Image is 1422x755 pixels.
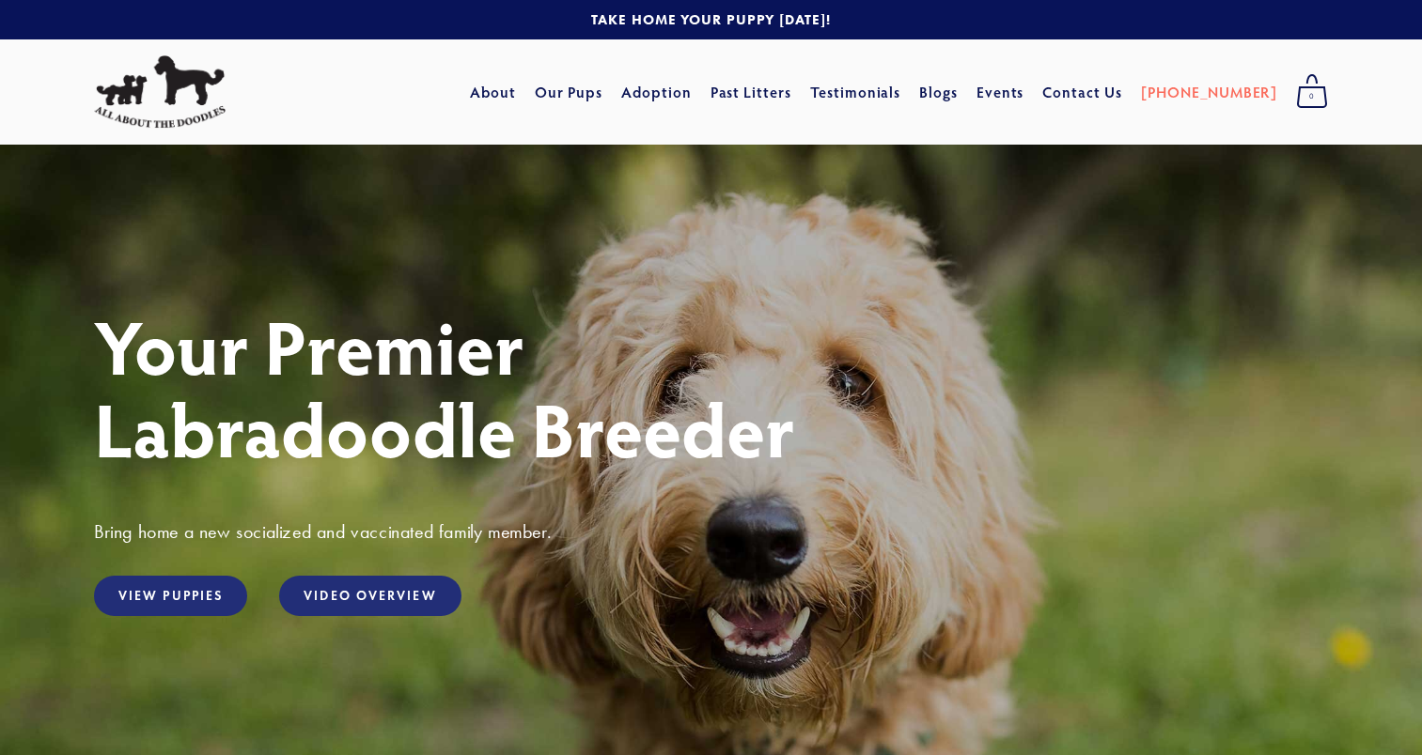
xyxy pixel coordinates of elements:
[711,82,792,101] a: Past Litters
[1141,75,1277,109] a: [PHONE_NUMBER]
[94,55,226,129] img: All About The Doodles
[535,75,603,109] a: Our Pups
[94,304,1328,470] h1: Your Premier Labradoodle Breeder
[94,519,1328,544] h3: Bring home a new socialized and vaccinated family member.
[810,75,901,109] a: Testimonials
[1287,69,1337,116] a: 0 items in cart
[621,75,692,109] a: Adoption
[1042,75,1122,109] a: Contact Us
[919,75,958,109] a: Blogs
[977,75,1024,109] a: Events
[1296,85,1328,109] span: 0
[94,576,247,616] a: View Puppies
[470,75,516,109] a: About
[279,576,461,616] a: Video Overview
